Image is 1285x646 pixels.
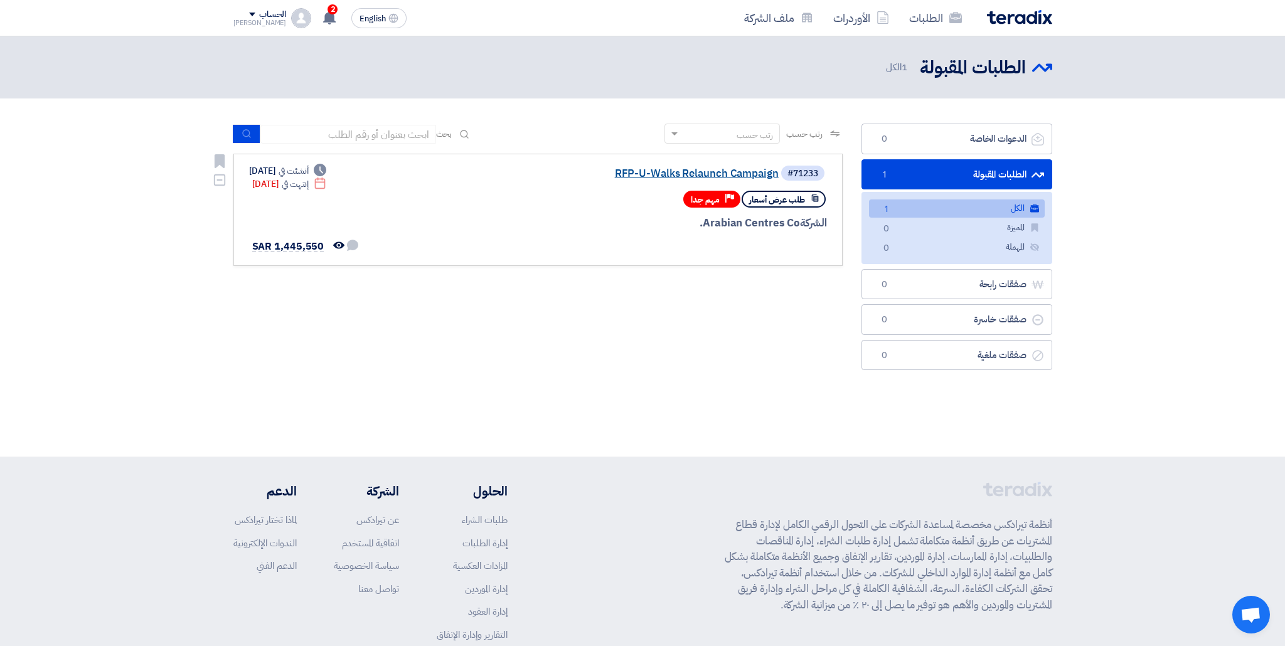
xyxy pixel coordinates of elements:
[920,56,1026,80] h2: الطلبات المقبولة
[252,177,327,191] div: [DATE]
[260,125,436,144] input: ابحث بعنوان أو رقم الطلب
[279,164,309,177] span: أنشئت في
[886,60,910,75] span: الكل
[528,168,779,179] a: RFP-U-Walks Relaunch Campaign
[877,278,892,291] span: 0
[800,215,827,231] span: الشركة
[342,536,399,550] a: اتفاقية المستخدم
[877,133,892,146] span: 0
[869,199,1045,218] a: الكل
[879,242,894,255] span: 0
[235,513,297,527] a: لماذا تختار تيرادكس
[787,169,818,178] div: #71233
[437,628,508,642] a: التقارير وإدارة الإنفاق
[987,10,1052,24] img: Teradix logo
[737,129,773,142] div: رتب حسب
[899,3,972,33] a: الطلبات
[259,9,286,20] div: الحساب
[465,582,508,596] a: إدارة الموردين
[877,314,892,326] span: 0
[334,559,399,573] a: سياسة الخصوصية
[879,203,894,216] span: 1
[453,559,508,573] a: المزادات العكسية
[282,177,309,191] span: إنتهت في
[249,164,327,177] div: [DATE]
[360,14,386,23] span: English
[462,536,508,550] a: إدارة الطلبات
[861,304,1052,335] a: صفقات خاسرة0
[437,482,508,500] li: الحلول
[734,3,823,33] a: ملف الشركة
[725,517,1052,613] p: أنظمة تيرادكس مخصصة لمساعدة الشركات على التحول الرقمي الكامل لإدارة قطاع المشتريات عن طريق أنظمة ...
[861,269,1052,300] a: صفقات رابحة0
[786,127,822,140] span: رتب حسب
[1232,596,1270,633] div: Open chat
[525,215,827,231] div: Arabian Centres Co.
[233,536,297,550] a: الندوات الإلكترونية
[233,482,297,500] li: الدعم
[351,8,407,28] button: English
[328,4,338,14] span: 2
[861,124,1052,154] a: الدعوات الخاصة0
[468,605,508,618] a: إدارة العقود
[691,194,720,206] span: مهم جدا
[356,513,399,527] a: عن تيرادكس
[869,238,1045,257] a: المهملة
[869,219,1045,237] a: المميزة
[334,482,399,500] li: الشركة
[291,8,311,28] img: profile_test.png
[861,159,1052,190] a: الطلبات المقبولة1
[879,223,894,236] span: 0
[877,349,892,362] span: 0
[823,3,899,33] a: الأوردرات
[462,513,508,527] a: طلبات الشراء
[257,559,297,573] a: الدعم الفني
[749,194,805,206] span: طلب عرض أسعار
[233,19,287,26] div: [PERSON_NAME]
[861,340,1052,371] a: صفقات ملغية0
[902,60,907,74] span: 1
[252,239,324,254] span: SAR 1,445,550
[877,169,892,181] span: 1
[436,127,452,140] span: بحث
[358,582,399,596] a: تواصل معنا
